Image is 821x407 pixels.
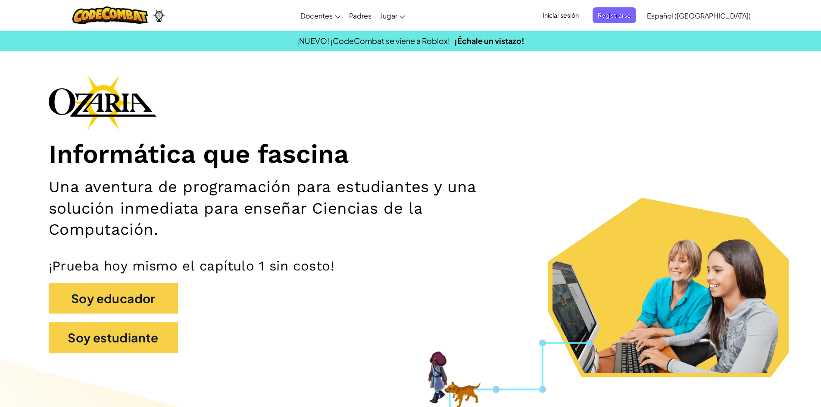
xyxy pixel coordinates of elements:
h2: Una aventura de programación para estudiantes y una solución inmediata para enseñar Ciencias de l... [49,176,534,240]
img: CodeCombat logo [72,6,148,24]
p: ¡Prueba hoy mismo el capítulo 1 sin costo! [49,258,773,274]
button: Iniciar sesión [537,7,584,23]
button: Soy educador [49,283,178,314]
button: Soy estudiante [49,322,178,353]
h1: Informática que fascina [49,139,773,170]
span: Jugar [380,11,397,20]
img: Ozaria [152,9,166,22]
span: ¡NUEVO! ¡CodeCombat se viene a Roblox! [297,36,450,46]
a: Docentes [296,4,345,27]
a: Español ([GEOGRAPHIC_DATA]) [643,4,755,27]
a: Jugar [376,4,409,27]
span: Docentes [300,11,333,20]
img: Ozaria branding logo [49,75,156,130]
a: Padres [345,4,376,27]
span: Español ([GEOGRAPHIC_DATA]) [647,11,751,20]
a: ¡Échale un vistazo! [454,36,524,46]
button: Registrarse [593,7,636,23]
